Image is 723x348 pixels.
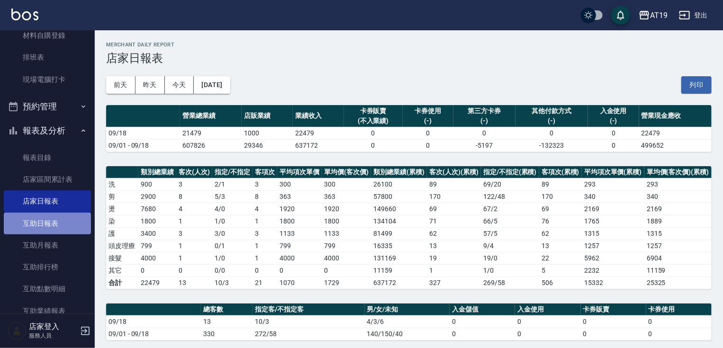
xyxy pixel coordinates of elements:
td: 10/3 [212,277,253,289]
td: -132323 [515,139,588,152]
td: 81499 [371,227,427,240]
td: 0 [450,315,515,328]
td: 11159 [644,264,712,277]
td: 799 [322,240,371,252]
td: 1920 [277,203,322,215]
a: 互助業績報表 [4,300,91,322]
td: 22479 [639,127,712,139]
p: 服務人員 [29,331,77,340]
td: 1315 [644,227,712,240]
td: 2900 [138,190,176,203]
td: 0 / 0 [212,264,253,277]
td: 300 [322,178,371,190]
td: 1 / 0 [212,252,253,264]
td: 1257 [582,240,644,252]
td: 19 [427,252,481,264]
button: 列印 [681,76,712,94]
td: 19 / 0 [481,252,539,264]
td: 3400 [138,227,176,240]
th: 客次(人次)(累積) [427,166,481,178]
button: 報表及分析 [4,118,91,143]
a: 報表目錄 [4,147,91,169]
td: 0 / 1 [212,240,253,252]
th: 指定/不指定(累積) [481,166,539,178]
td: 637172 [371,277,427,289]
td: 0 [646,315,712,328]
th: 營業現金應收 [639,105,712,127]
td: 1765 [582,215,644,227]
th: 總客數 [201,303,253,316]
td: 1 [427,264,481,277]
table: a dense table [106,105,712,152]
th: 入金儲值 [450,303,515,316]
td: 327 [427,277,481,289]
td: 0 [277,264,322,277]
td: 269/58 [481,277,539,289]
td: 4/3/6 [365,315,450,328]
td: 燙 [106,203,138,215]
td: 13 [201,315,253,328]
td: 6904 [644,252,712,264]
td: 5962 [582,252,644,264]
button: 登出 [675,7,712,24]
td: 21 [253,277,277,289]
button: 今天 [165,76,194,94]
table: a dense table [106,166,712,289]
td: 1 [253,215,277,227]
td: 洗 [106,178,138,190]
td: 2169 [644,203,712,215]
td: 62 [427,227,481,240]
div: AT19 [650,9,668,21]
table: a dense table [106,303,712,340]
td: 293 [582,178,644,190]
td: 340 [644,190,712,203]
td: 3 [176,227,212,240]
a: 互助排行榜 [4,256,91,278]
td: 22479 [293,127,344,139]
td: 1315 [582,227,644,240]
td: 1133 [322,227,371,240]
td: 122 / 48 [481,190,539,203]
td: 3 [253,178,277,190]
div: 第三方卡券 [456,106,513,116]
td: 0 [344,139,403,152]
td: 剪 [106,190,138,203]
td: 1 / 0 [212,215,253,227]
td: 0 [581,315,646,328]
td: 1889 [644,215,712,227]
td: 131169 [371,252,427,264]
div: (不入業績) [346,116,400,126]
button: 預約管理 [4,94,91,119]
td: 13 [539,240,582,252]
button: 前天 [106,76,136,94]
td: 499652 [639,139,712,152]
td: 26100 [371,178,427,190]
th: 類別總業績 [138,166,176,178]
td: 57800 [371,190,427,203]
td: 170 [427,190,481,203]
th: 單均價(客次價) [322,166,371,178]
td: 293 [644,178,712,190]
td: 8 [253,190,277,203]
td: 16335 [371,240,427,252]
td: 1133 [277,227,322,240]
td: 3 [253,227,277,240]
td: 69 [427,203,481,215]
th: 客次(人次) [176,166,212,178]
td: 0 [646,328,712,340]
td: 09/01 - 09/18 [106,328,201,340]
th: 卡券販賣 [581,303,646,316]
td: 71 [427,215,481,227]
td: 0 [253,264,277,277]
td: 0 [138,264,176,277]
button: save [611,6,630,25]
td: 799 [277,240,322,252]
th: 客項次 [253,166,277,178]
td: 21479 [180,127,242,139]
th: 客項次(累積) [539,166,582,178]
a: 材料自購登錄 [4,25,91,46]
td: 140/150/40 [365,328,450,340]
td: 1070 [277,277,322,289]
h3: 店家日報表 [106,52,712,65]
div: (-) [590,116,637,126]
